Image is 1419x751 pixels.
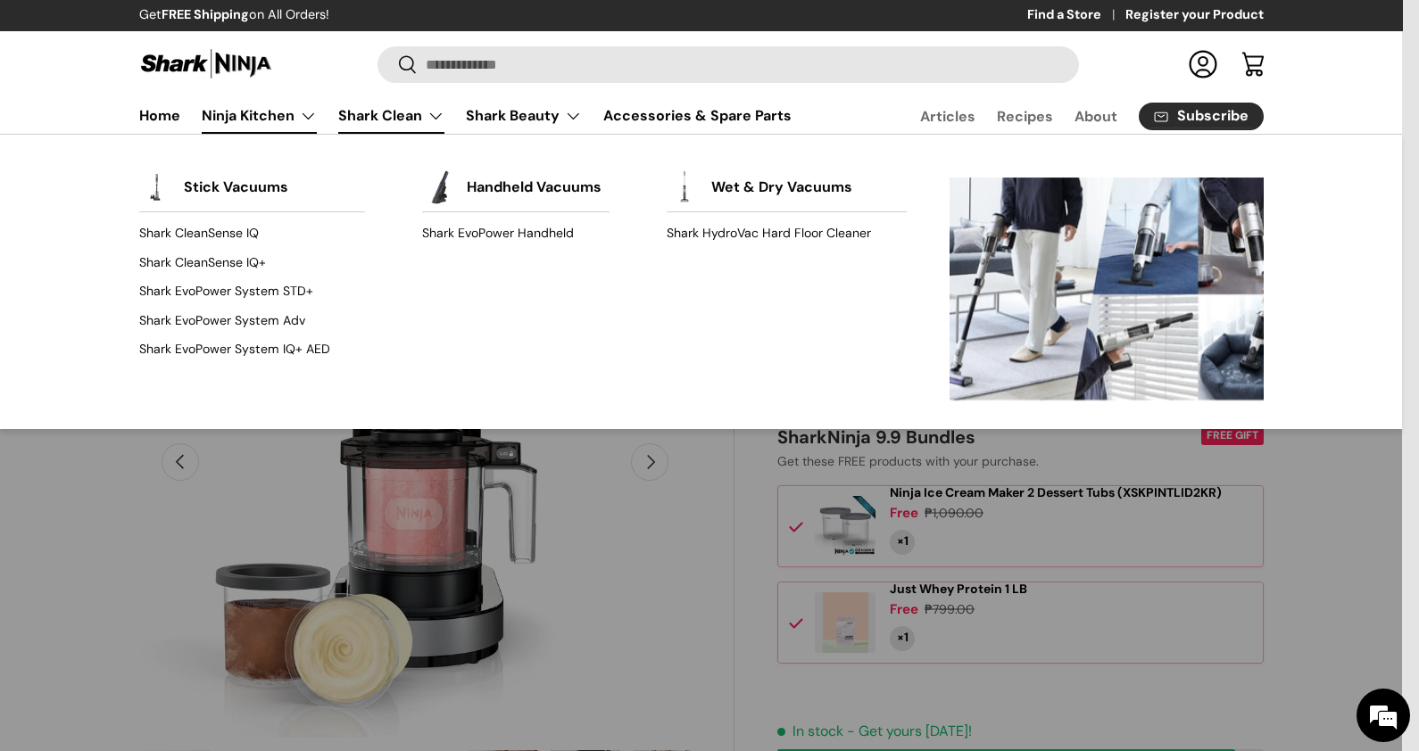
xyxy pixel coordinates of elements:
[162,6,249,22] strong: FREE Shipping
[1139,103,1264,130] a: Subscribe
[1177,109,1249,123] span: Subscribe
[293,9,336,52] div: Minimize live chat window
[1027,5,1125,25] a: Find a Store
[920,99,975,134] a: Articles
[603,98,792,133] a: Accessories & Spare Parts
[997,99,1053,134] a: Recipes
[139,5,329,25] p: Get on All Orders!
[877,98,1264,134] nav: Secondary
[455,98,593,134] summary: Shark Beauty
[1125,5,1264,25] a: Register your Product
[9,487,340,549] textarea: Type your message and hit 'Enter'
[1075,99,1117,134] a: About
[139,98,792,134] nav: Primary
[104,225,246,405] span: We're online!
[93,100,300,123] div: Chat with us now
[191,98,328,134] summary: Ninja Kitchen
[328,98,455,134] summary: Shark Clean
[139,46,273,81] img: Shark Ninja Philippines
[139,98,180,133] a: Home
